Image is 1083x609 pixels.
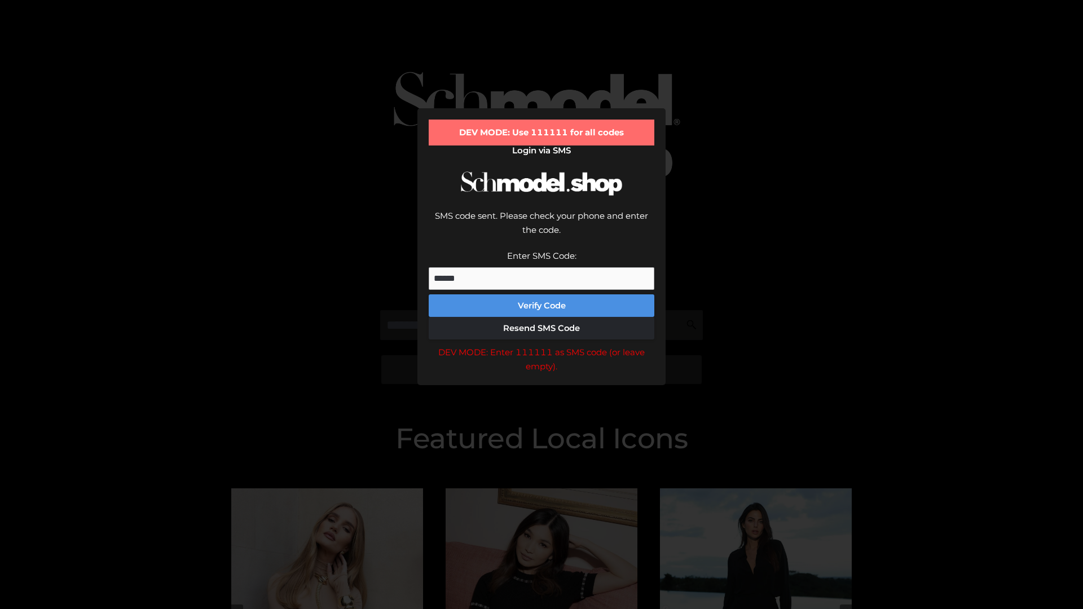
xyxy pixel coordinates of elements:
div: DEV MODE: Use 111111 for all codes [429,120,654,145]
div: SMS code sent. Please check your phone and enter the code. [429,209,654,249]
label: Enter SMS Code: [507,250,576,261]
div: DEV MODE: Enter 111111 as SMS code (or leave empty). [429,345,654,374]
button: Resend SMS Code [429,317,654,339]
button: Verify Code [429,294,654,317]
img: Schmodel Logo [457,161,626,206]
h2: Login via SMS [429,145,654,156]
